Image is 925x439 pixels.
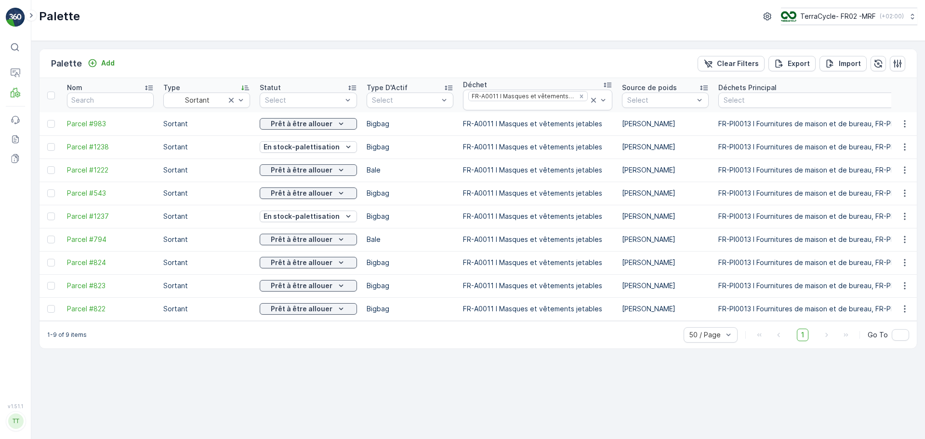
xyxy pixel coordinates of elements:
p: FR-PI0013 I Fournitures de maison et de bureau, FR-PI0022 I EPI [718,235,924,244]
button: Prêt à être allouer [260,164,357,176]
button: Clear Filters [698,56,765,71]
button: En stock-palettisation [260,141,357,153]
div: Remove FR-A0011 I Masques et vêtements jetables [576,93,587,100]
p: Sortant [163,281,250,291]
p: FR-A0011 I Masques et vêtements jetables [463,119,612,129]
p: [PERSON_NAME] [622,142,709,152]
p: Sortant [163,142,250,152]
p: Prêt à être allouer [271,235,332,244]
p: [PERSON_NAME] [622,165,709,175]
p: FR-A0011 I Masques et vêtements jetables [463,235,612,244]
img: logo [6,8,25,27]
a: Parcel #794 [67,235,154,244]
p: FR-A0011 I Masques et vêtements jetables [463,142,612,152]
p: Sortant [163,165,250,175]
span: v 1.51.1 [6,403,25,409]
span: 1 [797,329,808,341]
button: Import [819,56,867,71]
p: FR-A0011 I Masques et vêtements jetables [463,281,612,291]
p: Bigbag [367,142,453,152]
p: Prêt à être allouer [271,165,332,175]
p: Clear Filters [717,59,759,68]
a: Parcel #1222 [67,165,154,175]
button: Add [84,57,119,69]
p: Bigbag [367,188,453,198]
div: Toggle Row Selected [47,213,55,220]
p: Select [627,95,694,105]
div: TT [8,413,24,429]
p: Bigbag [367,119,453,129]
a: Parcel #823 [67,281,154,291]
p: Palette [39,9,80,24]
p: Prêt à être allouer [271,119,332,129]
p: FR-PI0013 I Fournitures de maison et de bureau, FR-PI0022 I EPI [718,188,924,198]
button: Prêt à être allouer [260,257,357,268]
p: Sortant [163,304,250,314]
p: Select [265,95,342,105]
div: Toggle Row Selected [47,189,55,197]
p: TerraCycle- FR02 -MRF [800,12,876,21]
button: Prêt à être allouer [260,118,357,130]
p: Palette [51,57,82,70]
p: Source de poids [622,83,677,93]
p: En stock-palettisation [264,142,340,152]
a: Parcel #983 [67,119,154,129]
p: Select [372,95,438,105]
p: Add [101,58,115,68]
p: FR-PI0013 I Fournitures de maison et de bureau, FR-PI0022 I EPI [718,258,924,267]
p: Nom [67,83,82,93]
p: Bigbag [367,258,453,267]
p: 1-9 of 9 items [47,331,87,339]
p: FR-A0011 I Masques et vêtements jetables [463,258,612,267]
p: FR-PI0013 I Fournitures de maison et de bureau, FR-PI0022 I EPI [718,304,924,314]
button: TerraCycle- FR02 -MRF(+02:00) [781,8,917,25]
p: Select [724,95,909,105]
p: [PERSON_NAME] [622,258,709,267]
p: Type D'Actif [367,83,408,93]
div: Toggle Row Selected [47,166,55,174]
p: Prêt à être allouer [271,281,332,291]
div: Toggle Row Selected [47,120,55,128]
p: ( +02:00 ) [880,13,904,20]
p: Sortant [163,258,250,267]
p: Import [839,59,861,68]
p: Bigbag [367,304,453,314]
p: En stock-palettisation [264,212,340,221]
p: Bale [367,235,453,244]
div: Toggle Row Selected [47,259,55,266]
p: Sortant [163,212,250,221]
button: Prêt à être allouer [260,234,357,245]
a: Parcel #543 [67,188,154,198]
p: [PERSON_NAME] [622,235,709,244]
p: FR-PI0013 I Fournitures de maison et de bureau, FR-PI0022 I EPI [718,119,924,129]
p: [PERSON_NAME] [622,212,709,221]
button: Prêt à être allouer [260,280,357,292]
button: En stock-palettisation [260,211,357,222]
a: Parcel #1238 [67,142,154,152]
p: Type [163,83,180,93]
p: [PERSON_NAME] [622,304,709,314]
p: FR-PI0013 I Fournitures de maison et de bureau, FR-PI0022 I EPI [718,142,924,152]
p: [PERSON_NAME] [622,281,709,291]
p: Prêt à être allouer [271,304,332,314]
p: Déchet [463,80,487,90]
p: FR-PI0013 I Fournitures de maison et de bureau, FR-PI0022 I EPI [718,212,924,221]
button: TT [6,411,25,431]
img: terracycle.png [781,11,796,22]
p: FR-A0011 I Masques et vêtements jetables [463,304,612,314]
div: Toggle Row Selected [47,143,55,151]
div: Toggle Row Selected [47,236,55,243]
p: Prêt à être allouer [271,188,332,198]
p: Export [788,59,810,68]
p: FR-A0011 I Masques et vêtements jetables [463,212,612,221]
p: Sortant [163,119,250,129]
p: FR-PI0013 I Fournitures de maison et de bureau, FR-PI0022 I EPI [718,281,924,291]
span: Parcel #1237 [67,212,154,221]
button: Prêt à être allouer [260,303,357,315]
p: Statut [260,83,281,93]
span: Parcel #822 [67,304,154,314]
